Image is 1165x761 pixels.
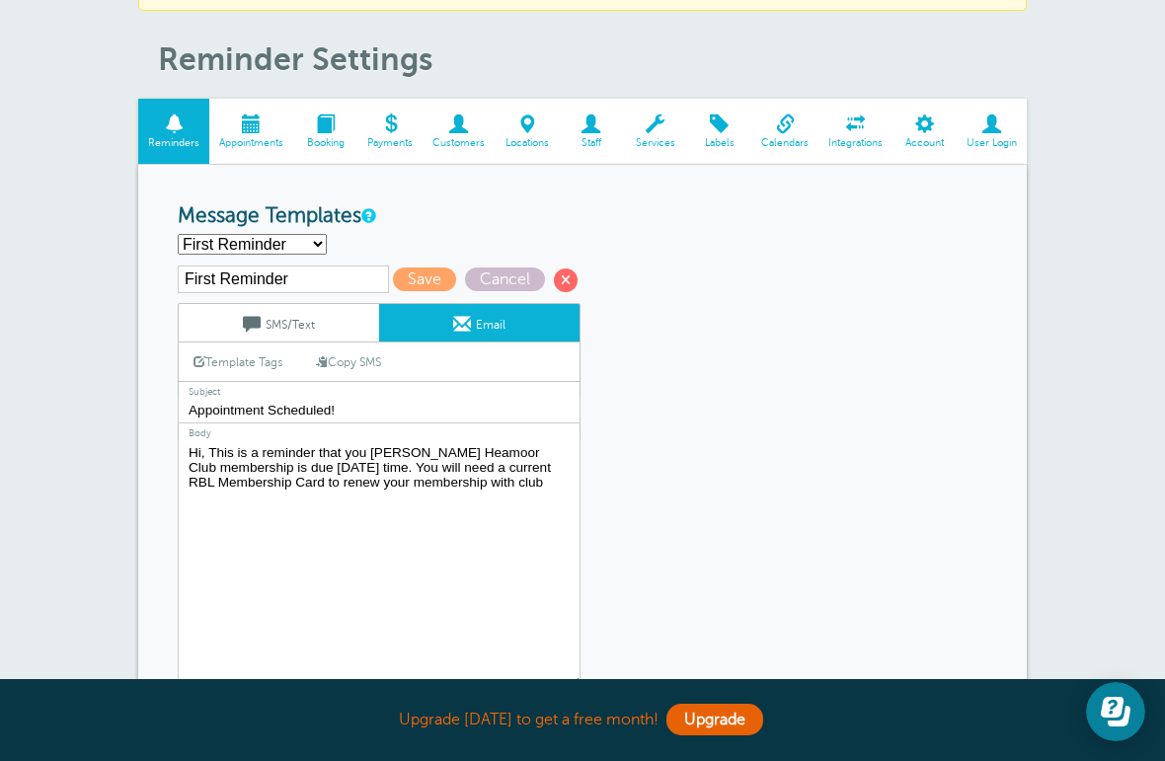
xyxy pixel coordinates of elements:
span: Payments [367,137,413,149]
a: This is the wording for your reminder and follow-up messages. You can create multiple templates i... [361,209,373,222]
a: Integrations [818,99,893,165]
a: Booking [293,99,357,165]
span: Save [393,267,456,291]
a: Save [393,270,465,288]
a: Locations [495,99,559,165]
a: Appointments [209,99,293,165]
a: Upgrade [666,704,763,735]
a: Calendars [751,99,818,165]
a: Copy SMS [301,343,396,381]
a: Template Tags [179,342,297,381]
span: Labels [697,137,741,149]
iframe: Resource center [1086,682,1145,741]
textarea: Hi {{First Name}}, your appointment with Pulse Venue has been scheduled for {{Time}} on {{Date}}.... [178,440,581,687]
a: User Login [957,99,1027,165]
label: Body [178,423,581,440]
span: Cancel [465,267,545,291]
a: SMS/Text [179,304,379,342]
span: Services [633,137,677,149]
a: Email [379,304,580,342]
a: Staff [559,99,623,165]
a: Cancel [465,270,554,288]
span: Staff [569,137,613,149]
h1: Reminder Settings [158,40,1027,78]
span: User Login [967,137,1017,149]
span: Account [902,137,947,149]
div: Upgrade [DATE] to get a free month! [138,699,1027,741]
span: Booking [303,137,348,149]
label: Subject [178,381,581,399]
h3: Message Templates [178,204,987,229]
span: Calendars [761,137,809,149]
a: Payments [357,99,423,165]
a: Customers [423,99,495,165]
a: Account [893,99,957,165]
span: Customers [432,137,485,149]
span: Appointments [219,137,283,149]
span: Locations [505,137,549,149]
a: Labels [687,99,751,165]
input: Template Name [178,266,389,293]
span: Integrations [828,137,883,149]
span: Reminders [148,137,199,149]
a: Services [623,99,687,165]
